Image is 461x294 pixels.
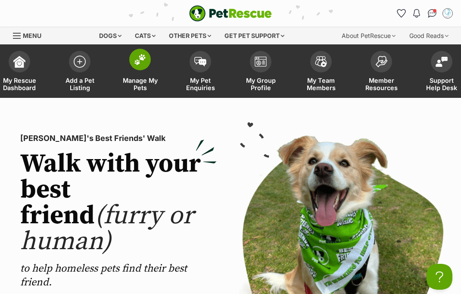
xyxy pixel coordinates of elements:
[23,32,41,39] span: Menu
[336,27,402,44] div: About PetRescue
[302,77,340,91] span: My Team Members
[422,77,461,91] span: Support Help Desk
[20,151,217,255] h2: Walk with your best friend
[74,56,86,68] img: add-pet-listing-icon-0afa8454b4691262ce3f59096e99ab1cd57d4a30225e0717b998d2c9b9846f56.svg
[230,47,291,98] a: My Group Profile
[403,27,455,44] div: Good Reads
[425,6,439,20] a: Conversations
[189,5,272,22] a: PetRescue
[436,56,448,67] img: help-desk-icon-fdf02630f3aa405de69fd3d07c3f3aa587a6932b1a1747fa1d2bba05be0121f9.svg
[163,27,217,44] div: Other pets
[375,56,387,67] img: member-resources-icon-8e73f808a243e03378d46382f2149f9095a855e16c252ad45f914b54edf8863c.svg
[194,57,206,66] img: pet-enquiries-icon-7e3ad2cf08bfb03b45e93fb7055b45f3efa6380592205ae92323e6603595dc1f.svg
[443,9,452,18] img: Happy Tails profile pic
[394,6,455,20] ul: Account quick links
[427,264,452,290] iframe: Help Scout Beacon - Open
[20,200,193,258] span: (furry or human)
[218,27,290,44] div: Get pet support
[50,47,110,98] a: Add a Pet Listing
[181,77,220,91] span: My Pet Enquiries
[351,47,411,98] a: Member Resources
[315,56,327,67] img: team-members-icon-5396bd8760b3fe7c0b43da4ab00e1e3bb1a5d9ba89233759b79545d2d3fc5d0d.svg
[13,56,25,68] img: dashboard-icon-eb2f2d2d3e046f16d808141f083e7271f6b2e854fb5c12c21221c1fb7104beca.svg
[110,47,170,98] a: Manage My Pets
[134,54,146,65] img: manage-my-pets-icon-02211641906a0b7f246fdf0571729dbe1e7629f14944591b6c1af311fb30b64b.svg
[20,132,217,144] p: [PERSON_NAME]'s Best Friends' Walk
[189,5,272,22] img: logo-e224e6f780fb5917bec1dbf3a21bbac754714ae5b6737aabdf751b685950b380.svg
[93,27,128,44] div: Dogs
[121,77,159,91] span: Manage My Pets
[441,6,455,20] button: My account
[428,9,437,18] img: chat-41dd97257d64d25036548639549fe6c8038ab92f7586957e7f3b1b290dea8141.svg
[394,6,408,20] a: Favourites
[20,262,217,289] p: to help homeless pets find their best friend.
[255,56,267,67] img: group-profile-icon-3fa3cf56718a62981997c0bc7e787c4b2cf8bcc04b72c1350f741eb67cf2f40e.svg
[60,77,99,91] span: Add a Pet Listing
[413,9,420,18] img: notifications-46538b983faf8c2785f20acdc204bb7945ddae34d4c08c2a6579f10ce5e182be.svg
[291,47,351,98] a: My Team Members
[170,47,230,98] a: My Pet Enquiries
[129,27,162,44] div: Cats
[241,77,280,91] span: My Group Profile
[410,6,424,20] button: Notifications
[362,77,401,91] span: Member Resources
[13,27,47,43] a: Menu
